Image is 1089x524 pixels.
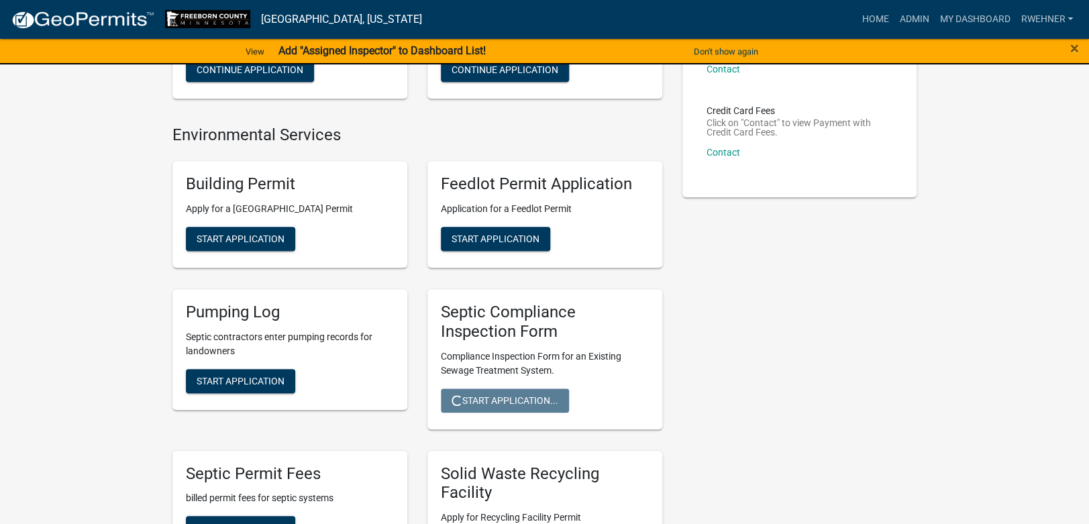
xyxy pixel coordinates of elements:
[441,227,550,251] button: Start Application
[186,330,394,358] p: Septic contractors enter pumping records for landowners
[240,40,270,62] a: View
[186,227,295,251] button: Start Application
[707,118,893,137] p: Click on "Contact" to view Payment with Credit Card Fees.
[441,58,569,82] button: Continue Application
[688,40,764,62] button: Don't show again
[452,233,539,244] span: Start Application
[261,8,422,31] a: [GEOGRAPHIC_DATA], [US_STATE]
[1070,39,1079,58] span: ×
[441,303,649,342] h5: Septic Compliance Inspection Form
[1070,40,1079,56] button: Close
[441,174,649,194] h5: Feedlot Permit Application
[452,395,558,405] span: Start Application...
[441,202,649,216] p: Application for a Feedlot Permit
[441,464,649,503] h5: Solid Waste Recycling Facility
[186,491,394,505] p: billed permit fees for septic systems
[707,64,740,74] a: Contact
[172,125,662,145] h4: Environmental Services
[197,233,284,244] span: Start Application
[441,388,569,413] button: Start Application...
[934,7,1015,32] a: My Dashboard
[186,369,295,393] button: Start Application
[186,303,394,322] h5: Pumping Log
[278,44,485,57] strong: Add "Assigned Inspector" to Dashboard List!
[165,10,250,28] img: Freeborn County, Minnesota
[186,202,394,216] p: Apply for a [GEOGRAPHIC_DATA] Permit
[197,375,284,386] span: Start Application
[707,147,740,158] a: Contact
[707,106,893,115] p: Credit Card Fees
[856,7,894,32] a: Home
[1015,7,1078,32] a: rwehner
[186,174,394,194] h5: Building Permit
[894,7,934,32] a: Admin
[441,350,649,378] p: Compliance Inspection Form for an Existing Sewage Treatment System.
[186,58,314,82] button: Continue Application
[186,464,394,484] h5: Septic Permit Fees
